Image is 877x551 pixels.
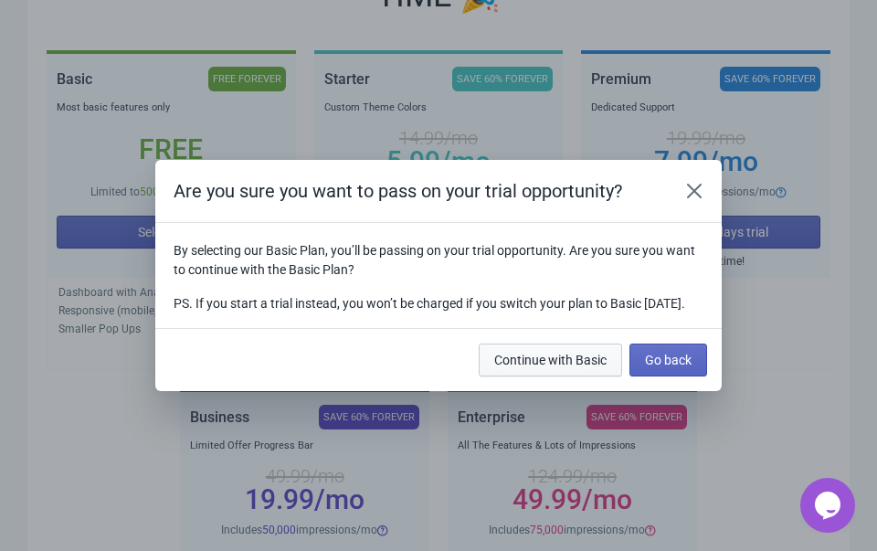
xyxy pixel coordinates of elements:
p: By selecting our Basic Plan, you’ll be passing on your trial opportunity. Are you sure you want t... [174,241,703,280]
h2: Are you sure you want to pass on your trial opportunity? [174,178,660,204]
iframe: chat widget [800,478,859,533]
button: Continue with Basic [479,344,622,376]
button: Go back [629,344,707,376]
span: Go back [645,353,692,367]
button: Close [678,175,711,207]
span: Continue with Basic [494,353,607,367]
p: PS. If you start a trial instead, you won’t be charged if you switch your plan to Basic [DATE]. [174,294,703,313]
